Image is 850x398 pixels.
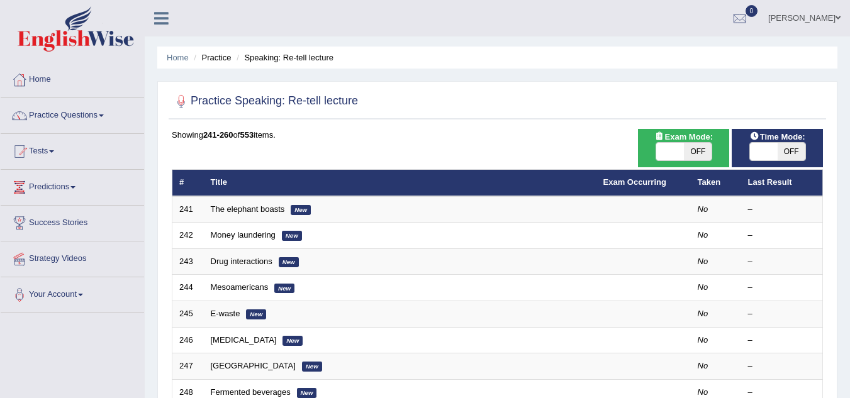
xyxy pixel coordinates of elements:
em: No [698,204,708,214]
a: Strategy Videos [1,241,144,273]
h2: Practice Speaking: Re-tell lecture [172,92,358,111]
div: Showing of items. [172,129,823,141]
a: [GEOGRAPHIC_DATA] [211,361,296,370]
a: Your Account [1,277,144,309]
td: 245 [172,301,204,328]
td: 247 [172,353,204,380]
a: E-waste [211,309,240,318]
a: [MEDICAL_DATA] [211,335,277,345]
em: New [302,362,322,372]
em: New [282,336,303,346]
a: Money laundering [211,230,276,240]
span: OFF [684,143,712,160]
a: Practice Questions [1,98,144,130]
a: Home [167,53,189,62]
em: New [282,231,302,241]
td: 244 [172,275,204,301]
td: 243 [172,248,204,275]
em: New [274,284,294,294]
a: Success Stories [1,206,144,237]
em: No [698,309,708,318]
td: 242 [172,223,204,249]
th: # [172,170,204,196]
em: No [698,361,708,370]
a: Mesoamericans [211,282,269,292]
a: Predictions [1,170,144,201]
div: – [748,308,816,320]
em: No [698,387,708,397]
a: Fermented beverages [211,387,291,397]
td: 241 [172,196,204,223]
em: No [698,335,708,345]
em: No [698,230,708,240]
div: – [748,256,816,268]
em: No [698,257,708,266]
a: Home [1,62,144,94]
b: 241-260 [203,130,233,140]
em: No [698,282,708,292]
div: – [748,334,816,346]
div: – [748,360,816,372]
em: New [291,205,311,215]
b: 553 [240,130,254,140]
li: Speaking: Re-tell lecture [233,52,333,64]
span: 0 [746,5,758,17]
em: New [279,257,299,267]
a: Exam Occurring [603,177,666,187]
em: New [297,388,317,398]
span: OFF [778,143,805,160]
a: Tests [1,134,144,165]
em: New [246,309,266,319]
li: Practice [191,52,231,64]
td: 246 [172,327,204,353]
a: The elephant boasts [211,204,285,214]
span: Time Mode: [745,130,810,143]
th: Title [204,170,596,196]
th: Last Result [741,170,823,196]
div: – [748,204,816,216]
a: Drug interactions [211,257,272,266]
div: – [748,229,816,241]
div: Show exams occurring in exams [638,129,729,167]
div: – [748,282,816,294]
span: Exam Mode: [649,130,717,143]
th: Taken [691,170,741,196]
